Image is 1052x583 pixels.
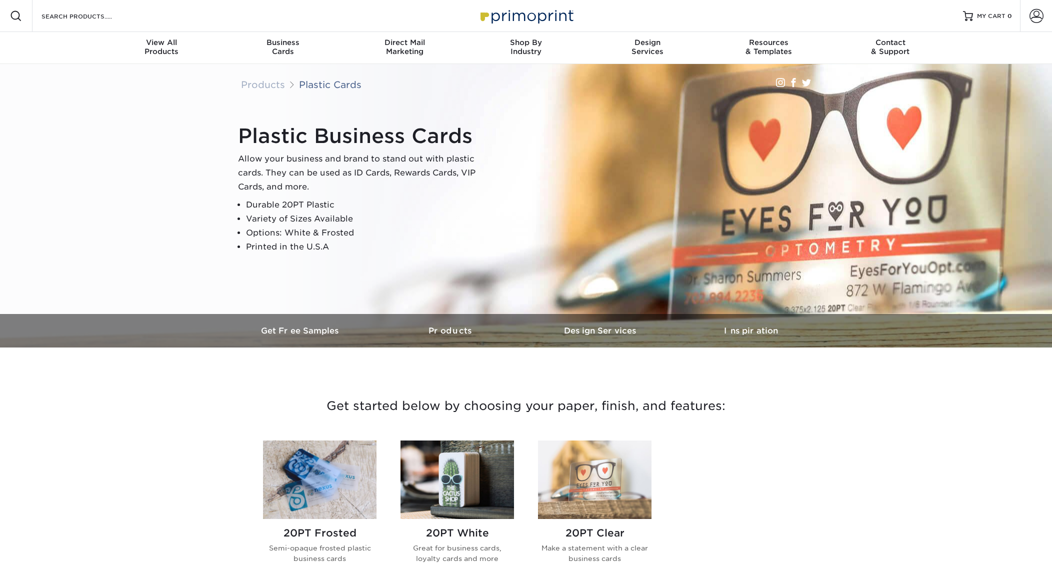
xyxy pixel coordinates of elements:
[829,38,951,56] div: & Support
[1007,12,1012,19] span: 0
[708,38,829,56] div: & Templates
[586,38,708,47] span: Design
[263,440,376,519] img: 20PT Frosted Plastic Cards
[376,314,526,347] a: Products
[246,198,488,212] li: Durable 20PT Plastic
[344,38,465,56] div: Marketing
[708,32,829,64] a: Resources& Templates
[241,79,285,90] a: Products
[400,527,514,539] h2: 20PT White
[299,79,361,90] a: Plastic Cards
[977,12,1005,20] span: MY CART
[400,440,514,519] img: 20PT White Plastic Cards
[586,32,708,64] a: DesignServices
[526,314,676,347] a: Design Services
[676,314,826,347] a: Inspiration
[465,38,587,56] div: Industry
[400,543,514,563] p: Great for business cards, loyalty cards and more
[538,440,651,579] a: 20PT Clear Plastic Cards 20PT Clear Make a statement with a clear business cards
[344,32,465,64] a: Direct MailMarketing
[829,38,951,47] span: Contact
[829,32,951,64] a: Contact& Support
[263,440,376,579] a: 20PT Frosted Plastic Cards 20PT Frosted Semi-opaque frosted plastic business cards
[400,440,514,579] a: 20PT White Plastic Cards 20PT White Great for business cards, loyalty cards and more
[538,543,651,563] p: Make a statement with a clear business cards
[238,152,488,194] p: Allow your business and brand to stand out with plastic cards. They can be used as ID Cards, Rewa...
[476,5,576,26] img: Primoprint
[101,38,222,56] div: Products
[676,326,826,335] h3: Inspiration
[586,38,708,56] div: Services
[538,527,651,539] h2: 20PT Clear
[465,38,587,47] span: Shop By
[233,383,818,428] h3: Get started below by choosing your paper, finish, and features:
[222,38,344,47] span: Business
[226,326,376,335] h3: Get Free Samples
[226,314,376,347] a: Get Free Samples
[246,240,488,254] li: Printed in the U.S.A
[222,32,344,64] a: BusinessCards
[465,32,587,64] a: Shop ByIndustry
[40,10,138,22] input: SEARCH PRODUCTS.....
[246,226,488,240] li: Options: White & Frosted
[246,212,488,226] li: Variety of Sizes Available
[101,32,222,64] a: View AllProducts
[538,440,651,519] img: 20PT Clear Plastic Cards
[222,38,344,56] div: Cards
[263,543,376,563] p: Semi-opaque frosted plastic business cards
[708,38,829,47] span: Resources
[101,38,222,47] span: View All
[526,326,676,335] h3: Design Services
[344,38,465,47] span: Direct Mail
[263,527,376,539] h2: 20PT Frosted
[238,124,488,148] h1: Plastic Business Cards
[376,326,526,335] h3: Products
